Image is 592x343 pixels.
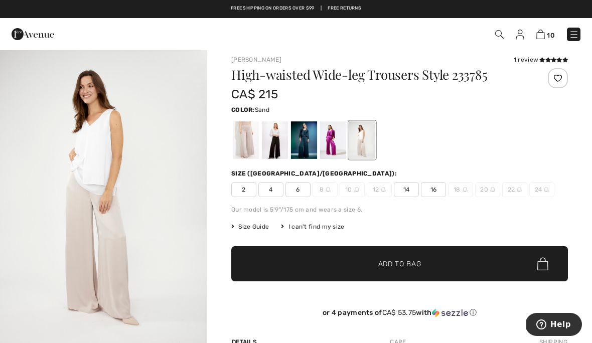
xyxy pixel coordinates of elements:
span: 20 [475,182,500,197]
span: 18 [448,182,473,197]
span: 6 [285,182,311,197]
div: Sand [349,121,375,159]
span: CA$ 215 [231,87,278,101]
div: or 4 payments ofCA$ 53.75withSezzle Click to learn more about Sezzle [231,308,568,321]
img: Menu [569,30,579,40]
img: ring-m.svg [544,187,549,192]
span: 2 [231,182,256,197]
div: or 4 payments of with [231,308,568,317]
a: Free shipping on orders over $99 [231,5,315,12]
img: ring-m.svg [354,187,359,192]
img: Bag.svg [537,257,548,270]
span: 4 [258,182,283,197]
span: 12 [367,182,392,197]
span: Color: [231,106,255,113]
img: My Info [516,30,524,40]
img: ring-m.svg [463,187,468,192]
a: 10 [536,28,555,40]
span: Sand [255,106,269,113]
span: | [321,5,322,12]
div: Size ([GEOGRAPHIC_DATA]/[GEOGRAPHIC_DATA]): [231,169,399,178]
img: ring-m.svg [490,187,495,192]
img: Search [495,30,504,39]
img: Shopping Bag [536,30,545,39]
span: Add to Bag [378,259,421,269]
span: 10 [340,182,365,197]
span: CA$ 53.75 [382,308,416,317]
div: Our model is 5'9"/175 cm and wears a size 6. [231,205,568,214]
img: ring-m.svg [326,187,331,192]
img: 1ère Avenue [12,24,54,44]
img: ring-m.svg [517,187,522,192]
a: [PERSON_NAME] [231,56,281,63]
span: 24 [529,182,554,197]
span: 22 [502,182,527,197]
a: Free Returns [328,5,361,12]
img: Sezzle [432,308,468,317]
div: 1 review [514,55,568,64]
div: Black [262,121,288,159]
div: Empress [320,121,346,159]
h1: High-waisted Wide-leg Trousers Style 233785 [231,68,512,81]
div: Latte [233,121,259,159]
iframe: Opens a widget where you can find more information [526,313,582,338]
span: 16 [421,182,446,197]
button: Add to Bag [231,246,568,281]
span: 14 [394,182,419,197]
span: Size Guide [231,222,269,231]
div: Twilight [291,121,317,159]
span: 10 [547,32,555,39]
span: 8 [313,182,338,197]
img: ring-m.svg [381,187,386,192]
div: I can't find my size [281,222,344,231]
a: 1ère Avenue [12,29,54,38]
